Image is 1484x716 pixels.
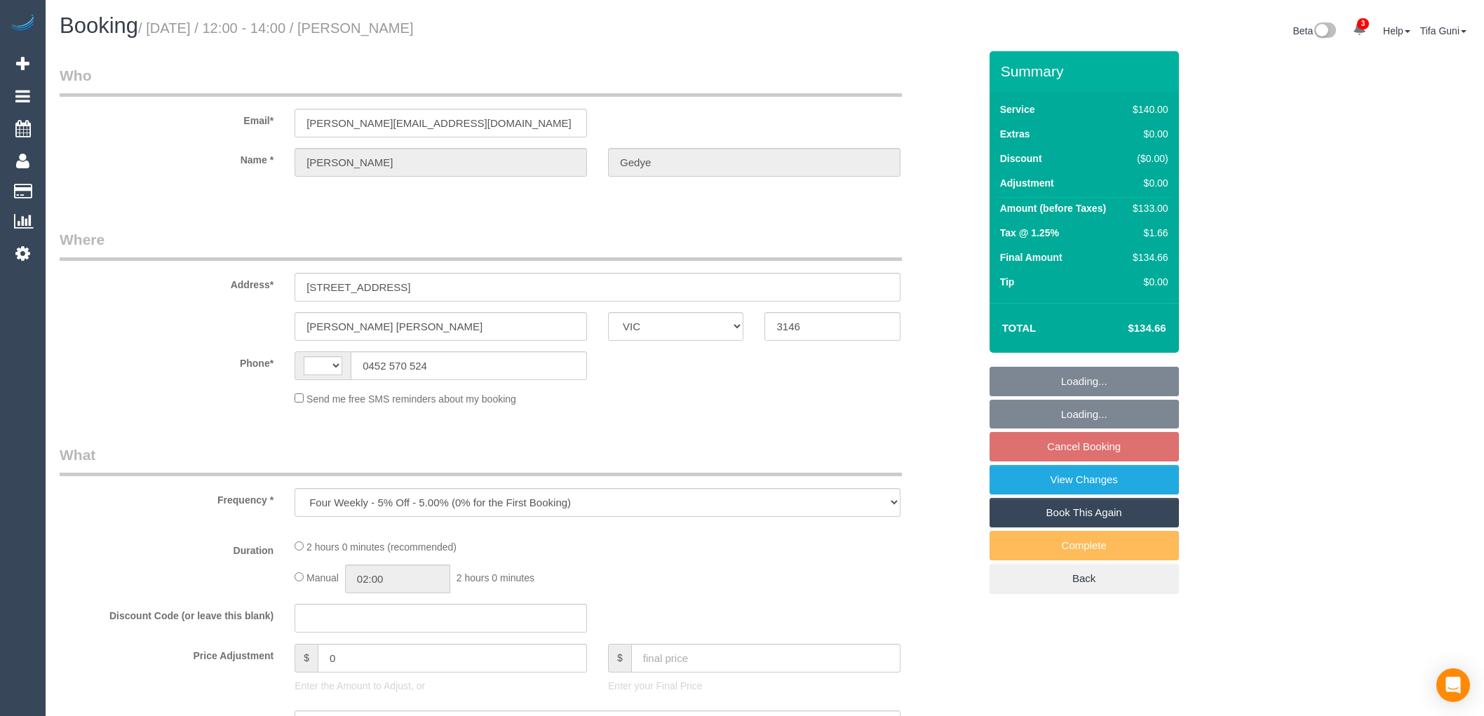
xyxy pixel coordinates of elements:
label: Frequency * [49,488,284,507]
span: $ [295,644,318,673]
div: Open Intercom Messenger [1436,668,1470,702]
input: First Name* [295,148,587,177]
strong: Total [1002,322,1037,334]
label: Amount (before Taxes) [1000,201,1106,215]
label: Final Amount [1000,250,1063,264]
div: $0.00 [1127,275,1168,289]
label: Price Adjustment [49,644,284,663]
label: Email* [49,109,284,128]
input: final price [631,644,900,673]
div: $134.66 [1127,250,1168,264]
div: $0.00 [1127,176,1168,190]
a: Back [990,564,1179,593]
a: Beta [1293,25,1336,36]
span: Booking [60,13,138,38]
a: View Changes [990,465,1179,494]
label: Tax @ 1.25% [1000,226,1059,240]
a: Book This Again [990,498,1179,527]
h4: $134.66 [1086,323,1166,335]
label: Extras [1000,127,1030,141]
div: ($0.00) [1127,151,1168,166]
label: Address* [49,273,284,292]
span: 2 hours 0 minutes [457,572,534,583]
h3: Summary [1001,63,1172,79]
div: $133.00 [1127,201,1168,215]
label: Discount [1000,151,1042,166]
legend: What [60,445,902,476]
label: Duration [49,539,284,558]
p: Enter your Final Price [608,679,900,693]
span: Manual [306,572,339,583]
a: 3 [1346,14,1373,45]
label: Adjustment [1000,176,1054,190]
label: Service [1000,102,1035,116]
div: $0.00 [1127,127,1168,141]
a: Tifa Guni [1420,25,1466,36]
span: $ [608,644,631,673]
input: Phone* [351,351,587,380]
label: Tip [1000,275,1015,289]
div: $140.00 [1127,102,1168,116]
small: / [DATE] / 12:00 - 14:00 / [PERSON_NAME] [138,20,414,36]
label: Name * [49,148,284,167]
span: Send me free SMS reminders about my booking [306,393,516,405]
label: Discount Code (or leave this blank) [49,604,284,623]
label: Phone* [49,351,284,370]
legend: Where [60,229,902,261]
p: Enter the Amount to Adjust, or [295,679,587,693]
img: Automaid Logo [8,14,36,34]
input: Email* [295,109,587,137]
input: Suburb* [295,312,587,341]
legend: Who [60,65,902,97]
input: Post Code* [764,312,900,341]
div: $1.66 [1127,226,1168,240]
img: New interface [1313,22,1336,41]
a: Help [1383,25,1410,36]
input: Last Name* [608,148,900,177]
span: 3 [1357,18,1369,29]
span: 2 hours 0 minutes (recommended) [306,541,457,553]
